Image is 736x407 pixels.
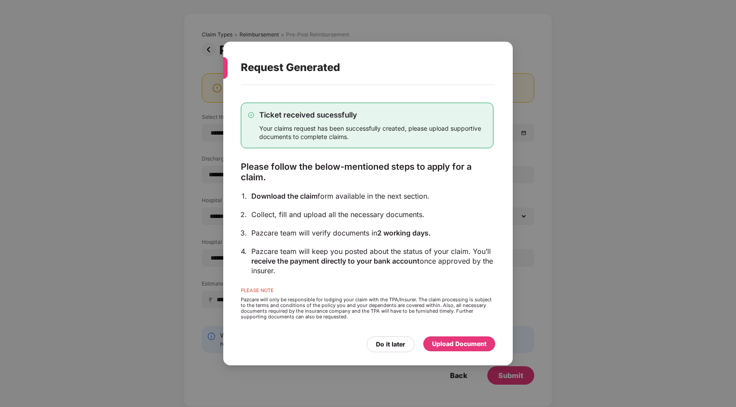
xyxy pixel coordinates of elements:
[251,257,420,265] span: receive the payment directly to your bank account
[376,339,405,349] div: Do it later
[251,246,493,275] div: Pazcare team will keep you posted about the status of your claim. You’ll once approved by the ins...
[259,124,486,141] div: Your claims request has been successfully created, please upload supportive documents to complete...
[240,228,247,238] div: 3.
[241,246,247,256] div: 4.
[241,297,493,320] div: Pazcare will only be responsible for lodging your claim with the TPA/Insurer. The claim processin...
[241,288,493,297] div: PLEASE NOTE
[241,161,493,182] div: Please follow the below-mentioned steps to apply for a claim.
[251,191,493,201] div: form available in the next section.
[251,210,493,219] div: Collect, fill and upload all the necessary documents.
[242,191,247,201] div: 1.
[240,210,247,219] div: 2.
[251,192,318,200] span: Download the claim
[259,110,486,120] div: Ticket received sucessfully
[241,50,474,85] div: Request Generated
[432,339,486,349] div: Upload Document
[248,112,254,118] img: svg+xml;base64,PHN2ZyB4bWxucz0iaHR0cDovL3d3dy53My5vcmcvMjAwMC9zdmciIHdpZHRoPSIxMy4zMzMiIGhlaWdodD...
[377,228,431,237] span: 2 working days.
[251,228,493,238] div: Pazcare team will verify documents in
